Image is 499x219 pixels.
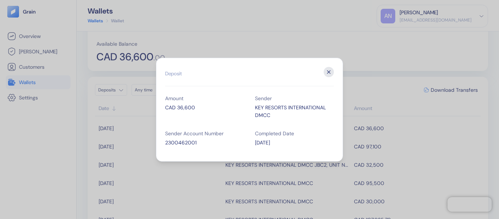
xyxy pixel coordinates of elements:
div: CAD 36,600 [165,104,244,112]
h2: Deposit [165,67,334,86]
div: Completed Date [255,131,334,136]
div: KEY RESORTS INTERNATIONAL DMCC [255,104,334,119]
div: [DATE] [255,139,334,147]
div: Amount [165,96,244,101]
div: Sender Account Number [165,131,244,136]
div: 2300462001 [165,139,244,147]
div: Sender [255,96,334,101]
